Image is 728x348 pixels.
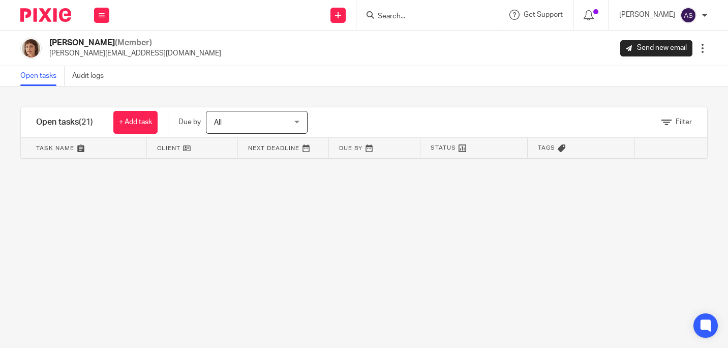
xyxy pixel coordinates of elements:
a: + Add task [113,111,158,134]
span: Tags [538,143,555,152]
span: Get Support [524,11,563,18]
img: svg%3E [680,7,696,23]
p: Due by [178,117,201,127]
p: [PERSON_NAME] [619,10,675,20]
span: (21) [79,118,93,126]
h2: [PERSON_NAME] [49,38,221,48]
h1: Open tasks [36,117,93,128]
input: Search [377,12,468,21]
span: All [214,119,222,126]
a: Send new email [620,40,692,56]
a: Open tasks [20,66,65,86]
a: Audit logs [72,66,111,86]
p: [PERSON_NAME][EMAIL_ADDRESS][DOMAIN_NAME] [49,48,221,59]
span: Status [431,143,456,152]
span: (Member) [115,39,152,47]
span: Filter [676,119,692,126]
img: Pixie [20,8,71,22]
img: Pixie%204.jpg [20,38,42,59]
